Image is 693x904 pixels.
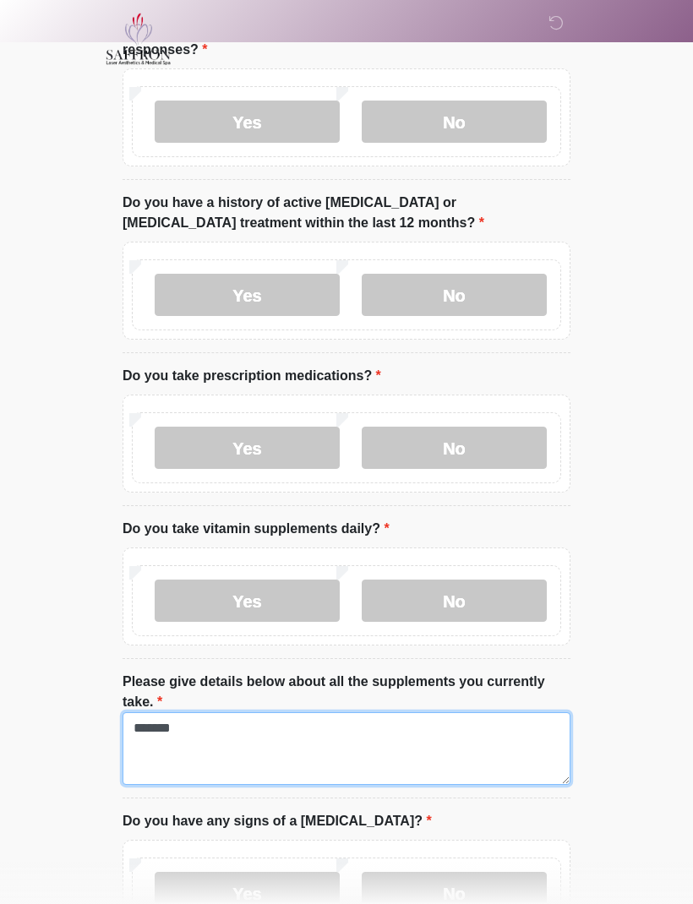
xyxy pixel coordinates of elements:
label: No [362,101,547,143]
label: No [362,274,547,316]
img: Saffron Laser Aesthetics and Medical Spa Logo [106,13,172,65]
label: Yes [155,580,340,622]
label: Yes [155,427,340,469]
label: Please give details below about all the supplements you currently take. [123,672,570,712]
label: Yes [155,274,340,316]
label: Do you take vitamin supplements daily? [123,519,390,539]
label: No [362,580,547,622]
label: Do you take prescription medications? [123,366,381,386]
label: Do you have a history of active [MEDICAL_DATA] or [MEDICAL_DATA] treatment within the last 12 mon... [123,193,570,233]
label: Do you have any signs of a [MEDICAL_DATA]? [123,811,432,831]
label: No [362,427,547,469]
label: Yes [155,101,340,143]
